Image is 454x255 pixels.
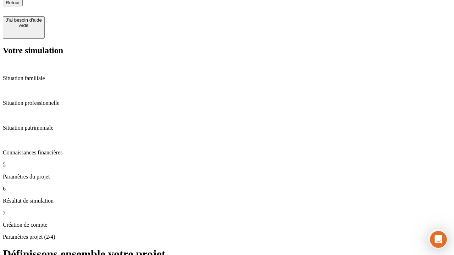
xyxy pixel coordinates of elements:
[3,186,451,192] p: 6
[3,210,451,216] p: 7
[3,161,451,168] p: 5
[6,23,42,28] div: Aide
[430,231,447,248] iframe: Intercom live chat
[3,234,451,240] p: Paramètres projet (2/4)
[428,229,448,249] iframe: Intercom live chat discovery launcher
[3,16,45,39] button: J’ai besoin d'aideAide
[6,17,42,23] div: J’ai besoin d'aide
[3,100,451,106] p: Situation professionnelle
[3,46,451,55] h2: Votre simulation
[3,75,451,81] p: Situation familiale
[3,174,451,180] p: Paramètres du projet
[3,222,451,228] p: Création de compte
[3,125,451,131] p: Situation patrimoniale
[3,149,451,156] p: Connaissances financières
[3,198,451,204] p: Résultat de simulation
